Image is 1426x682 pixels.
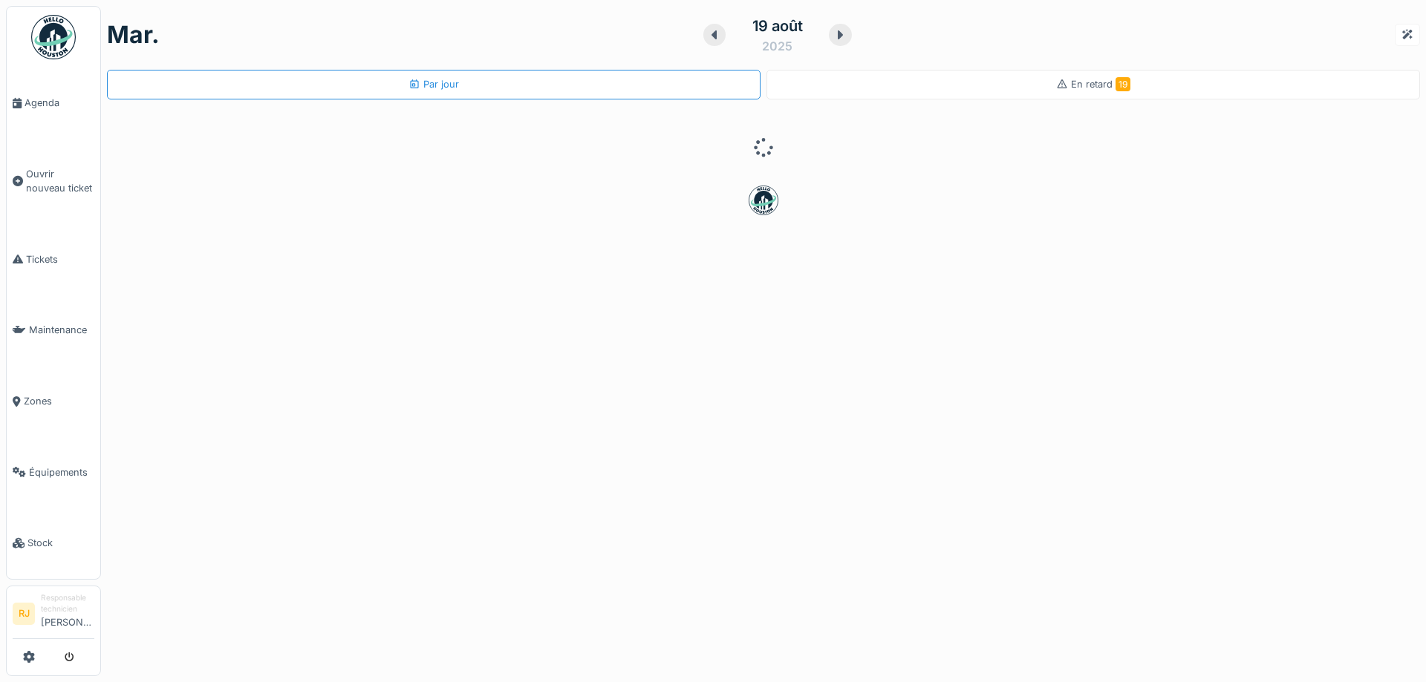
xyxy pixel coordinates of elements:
img: Badge_color-CXgf-gQk.svg [31,15,76,59]
span: Maintenance [29,323,94,337]
a: Agenda [7,68,100,139]
span: Agenda [25,96,94,110]
h1: mar. [107,21,160,49]
span: Stock [27,536,94,550]
li: RJ [13,603,35,625]
a: Maintenance [7,295,100,366]
a: Zones [7,366,100,437]
img: badge-BVDL4wpA.svg [749,186,778,215]
div: Responsable technicien [41,592,94,615]
span: Équipements [29,465,94,479]
span: En retard [1071,79,1130,90]
span: 19 [1116,77,1130,91]
a: Ouvrir nouveau ticket [7,139,100,224]
a: RJ Responsable technicien[PERSON_NAME] [13,592,94,639]
span: Zones [24,394,94,408]
a: Stock [7,508,100,579]
li: [PERSON_NAME] [41,592,94,635]
span: Ouvrir nouveau ticket [26,167,94,195]
a: Tickets [7,224,100,295]
a: Équipements [7,437,100,508]
span: Tickets [26,252,94,266]
div: Par jour [408,77,459,91]
div: 2025 [762,37,792,55]
div: 19 août [752,15,803,37]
